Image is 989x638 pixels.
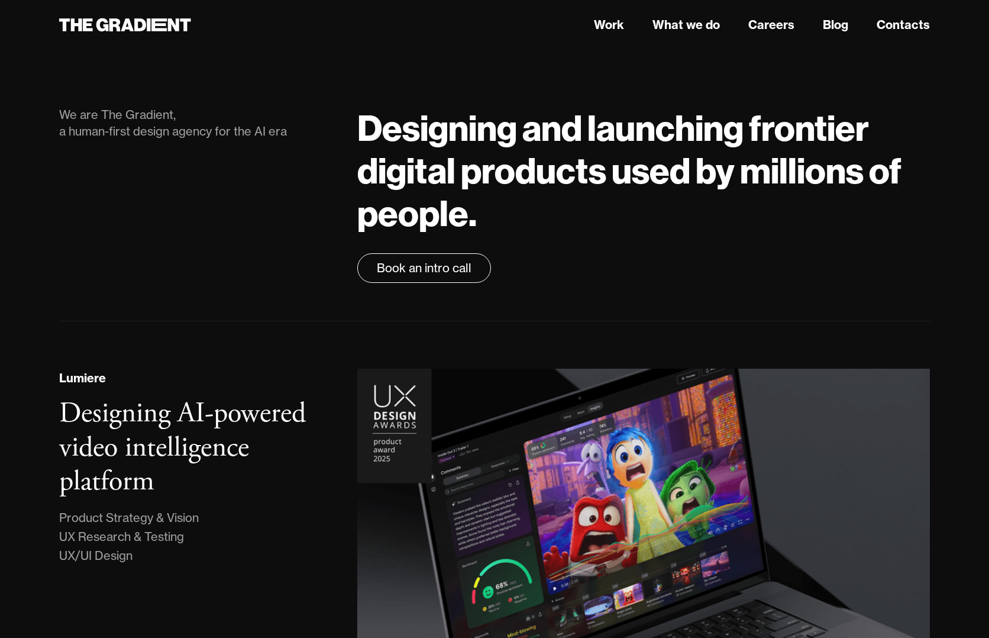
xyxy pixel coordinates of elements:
h1: Designing and launching frontier digital products used by millions of people. [357,107,930,234]
a: Careers [748,16,794,34]
h3: Designing AI-powered video intelligence platform [59,395,306,500]
div: Lumiere [59,369,106,387]
div: We are The Gradient, a human-first design agency for the AI era [59,107,334,140]
a: Contacts [877,16,930,34]
a: Book an intro call [357,253,491,283]
div: Product Strategy & Vision UX Research & Testing UX/UI Design [59,508,199,565]
a: Blog [823,16,848,34]
a: What we do [652,16,720,34]
a: Work [594,16,624,34]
